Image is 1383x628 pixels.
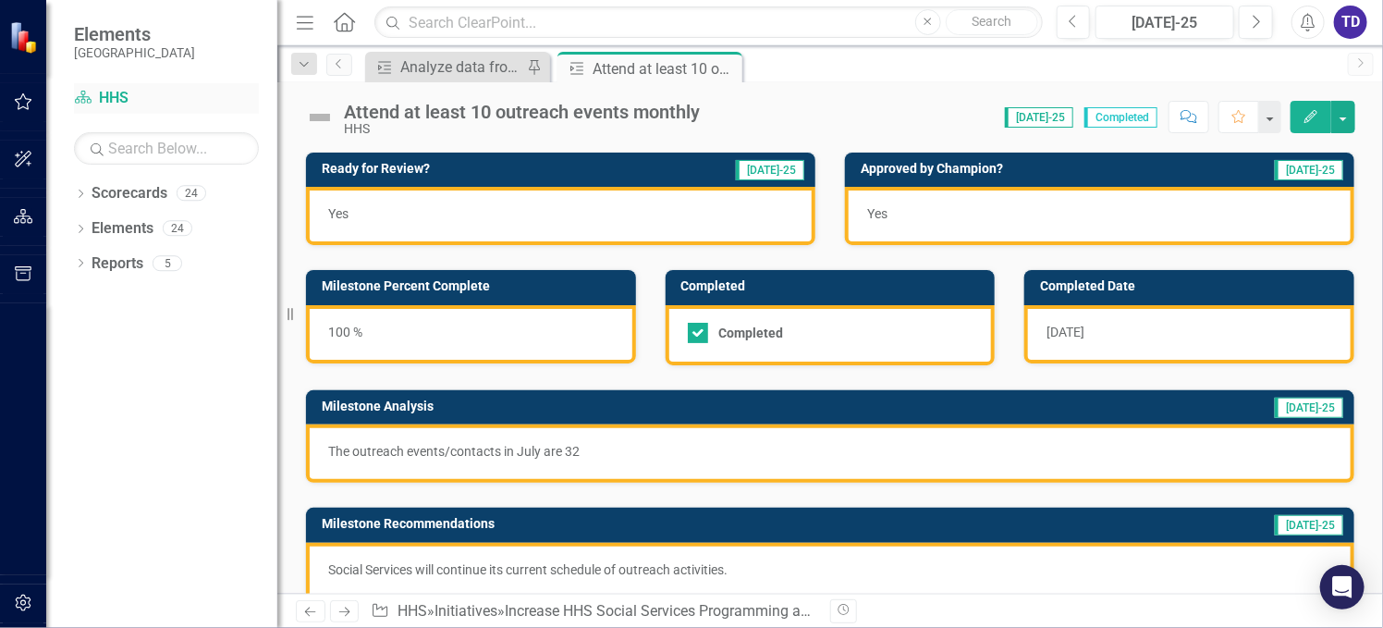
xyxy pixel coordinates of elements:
[177,186,206,202] div: 24
[1040,279,1345,293] h3: Completed Date
[74,45,195,60] small: [GEOGRAPHIC_DATA]
[322,162,616,176] h3: Ready for Review?
[1005,107,1073,128] span: [DATE]-25
[322,400,950,413] h3: Milestone Analysis
[322,279,627,293] h3: Milestone Percent Complete
[736,160,804,180] span: [DATE]-25
[328,560,1332,579] p: Social Services will continue its current schedule of outreach activities.
[593,57,738,80] div: Attend at least 10 outreach events monthly
[1102,12,1228,34] div: [DATE]-25
[1095,6,1234,39] button: [DATE]-25
[328,442,1332,461] p: The outreach events/contacts in July are 32
[322,517,1049,531] h3: Milestone Recommendations
[398,602,427,620] a: HHS
[1046,325,1084,339] span: [DATE]
[74,132,259,165] input: Search Below...
[153,255,182,271] div: 5
[434,602,497,620] a: Initiatives
[1275,515,1343,536] span: [DATE]-25
[681,279,986,293] h3: Completed
[1320,565,1365,610] div: Open Intercom Messenger
[1334,6,1367,39] button: TD
[1275,398,1343,418] span: [DATE]-25
[505,602,863,620] a: Increase HHS Social Services Programming awareness
[328,206,349,221] span: Yes
[867,206,887,221] span: Yes
[400,55,522,79] div: Analyze data from Q3 FY 25 to see trend
[861,162,1185,176] h3: Approved by Champion?
[1275,160,1343,180] span: [DATE]-25
[74,88,259,109] a: HHS
[92,218,153,240] a: Elements
[370,55,522,79] a: Analyze data from Q3 FY 25 to see trend
[92,253,143,275] a: Reports
[1084,107,1157,128] span: Completed
[374,6,1042,39] input: Search ClearPoint...
[74,23,195,45] span: Elements
[9,21,42,54] img: ClearPoint Strategy
[946,9,1038,35] button: Search
[305,103,335,132] img: Not Defined
[972,14,1011,29] span: Search
[344,122,700,136] div: HHS
[344,102,700,122] div: Attend at least 10 outreach events monthly
[92,183,167,204] a: Scorecards
[163,221,192,237] div: 24
[306,305,636,363] div: 100 %
[371,601,816,622] div: » » »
